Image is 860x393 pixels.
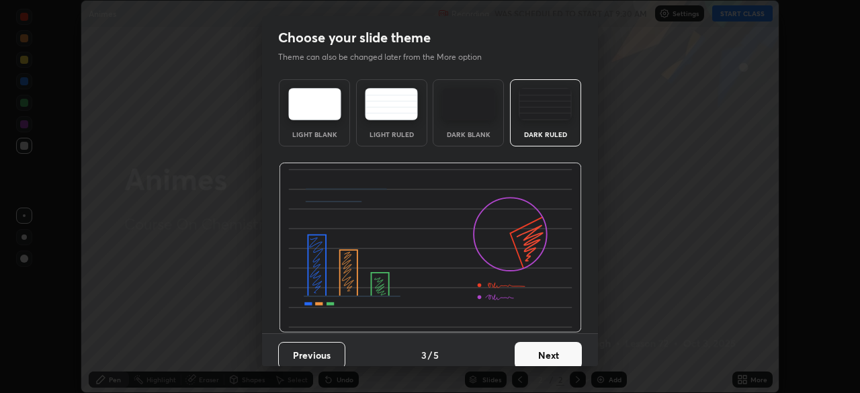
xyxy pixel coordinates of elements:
[278,342,345,369] button: Previous
[515,342,582,369] button: Next
[365,131,419,138] div: Light Ruled
[278,51,496,63] p: Theme can also be changed later from the More option
[519,88,572,120] img: darkRuledTheme.de295e13.svg
[428,348,432,362] h4: /
[433,348,439,362] h4: 5
[442,88,495,120] img: darkTheme.f0cc69e5.svg
[288,131,341,138] div: Light Blank
[365,88,418,120] img: lightRuledTheme.5fabf969.svg
[278,29,431,46] h2: Choose your slide theme
[441,131,495,138] div: Dark Blank
[519,131,572,138] div: Dark Ruled
[279,163,582,333] img: darkRuledThemeBanner.864f114c.svg
[421,348,427,362] h4: 3
[288,88,341,120] img: lightTheme.e5ed3b09.svg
